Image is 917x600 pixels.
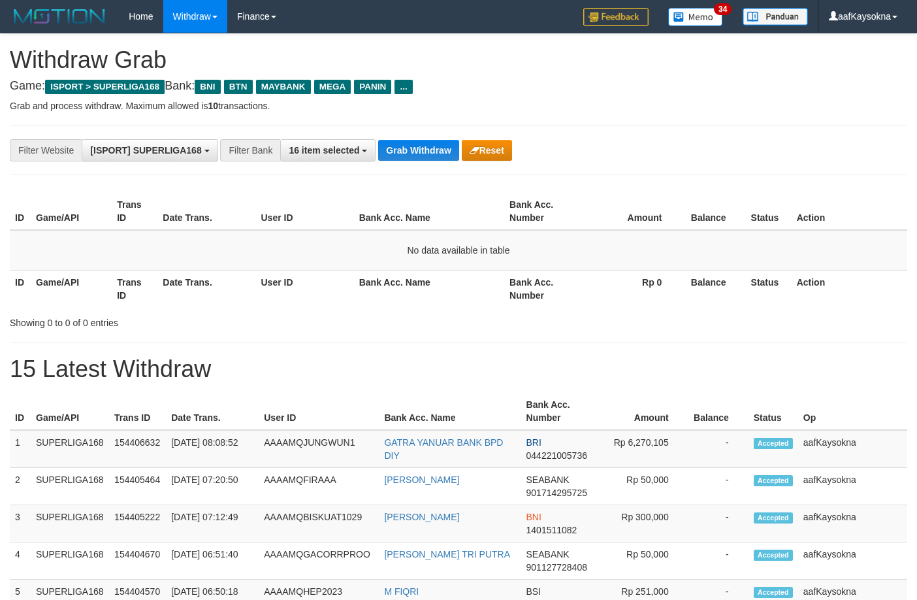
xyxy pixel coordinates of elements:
[598,542,688,580] td: Rp 50,000
[109,542,166,580] td: 154404670
[504,193,585,230] th: Bank Acc. Number
[526,586,541,597] span: BSI
[688,468,748,505] td: -
[379,393,521,430] th: Bank Acc. Name
[746,270,792,307] th: Status
[256,193,354,230] th: User ID
[166,468,259,505] td: [DATE] 07:20:50
[157,193,255,230] th: Date Trans.
[462,140,512,161] button: Reset
[10,356,907,382] h1: 15 Latest Withdraw
[10,393,31,430] th: ID
[166,505,259,542] td: [DATE] 07:12:49
[792,193,907,230] th: Action
[384,586,419,597] a: M FIQRI
[109,505,166,542] td: 154405222
[378,140,459,161] button: Grab Withdraw
[526,549,570,559] span: SEABANK
[354,270,504,307] th: Bank Acc. Name
[157,270,255,307] th: Date Trans.
[259,430,379,468] td: AAAAMQJUNGWUN1
[384,437,503,461] a: GATRA YANUAR BANK BPD DIY
[31,270,112,307] th: Game/API
[31,468,109,505] td: SUPERLIGA168
[10,311,372,329] div: Showing 0 to 0 of 0 entries
[256,270,354,307] th: User ID
[289,145,359,156] span: 16 item selected
[90,145,201,156] span: [ISPORT] SUPERLIGA168
[208,101,218,111] strong: 10
[504,270,585,307] th: Bank Acc. Number
[384,549,510,559] a: [PERSON_NAME] TRI PUTRA
[31,430,109,468] td: SUPERLIGA168
[10,80,907,93] h4: Game: Bank:
[688,393,748,430] th: Balance
[10,468,31,505] td: 2
[384,475,459,485] a: [PERSON_NAME]
[598,468,688,505] td: Rp 50,000
[526,525,577,535] span: Copy 1401511082 to clipboard
[394,80,412,94] span: ...
[526,475,570,485] span: SEABANK
[10,99,907,112] p: Grab and process withdraw. Maximum allowed is transactions.
[798,468,907,505] td: aafKaysokna
[743,8,808,25] img: panduan.png
[688,542,748,580] td: -
[798,393,907,430] th: Op
[585,193,681,230] th: Amount
[10,139,82,161] div: Filter Website
[195,80,220,94] span: BNI
[10,542,31,580] td: 4
[82,139,217,161] button: [ISPORT] SUPERLIGA168
[754,587,793,598] span: Accepted
[384,512,459,522] a: [PERSON_NAME]
[259,393,379,430] th: User ID
[280,139,376,161] button: 16 item selected
[526,488,587,498] span: Copy 901714295725 to clipboard
[754,550,793,561] span: Accepted
[10,230,907,271] td: No data available in table
[256,80,311,94] span: MAYBANK
[31,542,109,580] td: SUPERLIGA168
[31,505,109,542] td: SUPERLIGA168
[598,393,688,430] th: Amount
[259,468,379,505] td: AAAAMQFIRAAA
[10,47,907,73] h1: Withdraw Grab
[166,430,259,468] td: [DATE] 08:08:52
[688,430,748,468] td: -
[748,393,798,430] th: Status
[681,193,745,230] th: Balance
[798,505,907,542] td: aafKaysokna
[585,270,681,307] th: Rp 0
[10,270,31,307] th: ID
[109,468,166,505] td: 154405464
[112,193,157,230] th: Trans ID
[10,430,31,468] td: 1
[688,505,748,542] td: -
[681,270,745,307] th: Balance
[109,430,166,468] td: 154406632
[714,3,732,15] span: 34
[754,438,793,449] span: Accepted
[526,512,541,522] span: BNI
[314,80,351,94] span: MEGA
[10,193,31,230] th: ID
[10,505,31,542] td: 3
[224,80,253,94] span: BTN
[792,270,907,307] th: Action
[526,450,587,461] span: Copy 044221005736 to clipboard
[746,193,792,230] th: Status
[354,80,391,94] span: PANIN
[754,512,793,524] span: Accepted
[220,139,280,161] div: Filter Bank
[526,562,587,573] span: Copy 901127728408 to clipboard
[526,437,541,448] span: BRI
[798,430,907,468] td: aafKaysokna
[583,8,649,26] img: Feedback.jpg
[754,475,793,486] span: Accepted
[10,7,109,26] img: MOTION_logo.png
[598,505,688,542] td: Rp 300,000
[109,393,166,430] th: Trans ID
[521,393,598,430] th: Bank Acc. Number
[798,542,907,580] td: aafKaysokna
